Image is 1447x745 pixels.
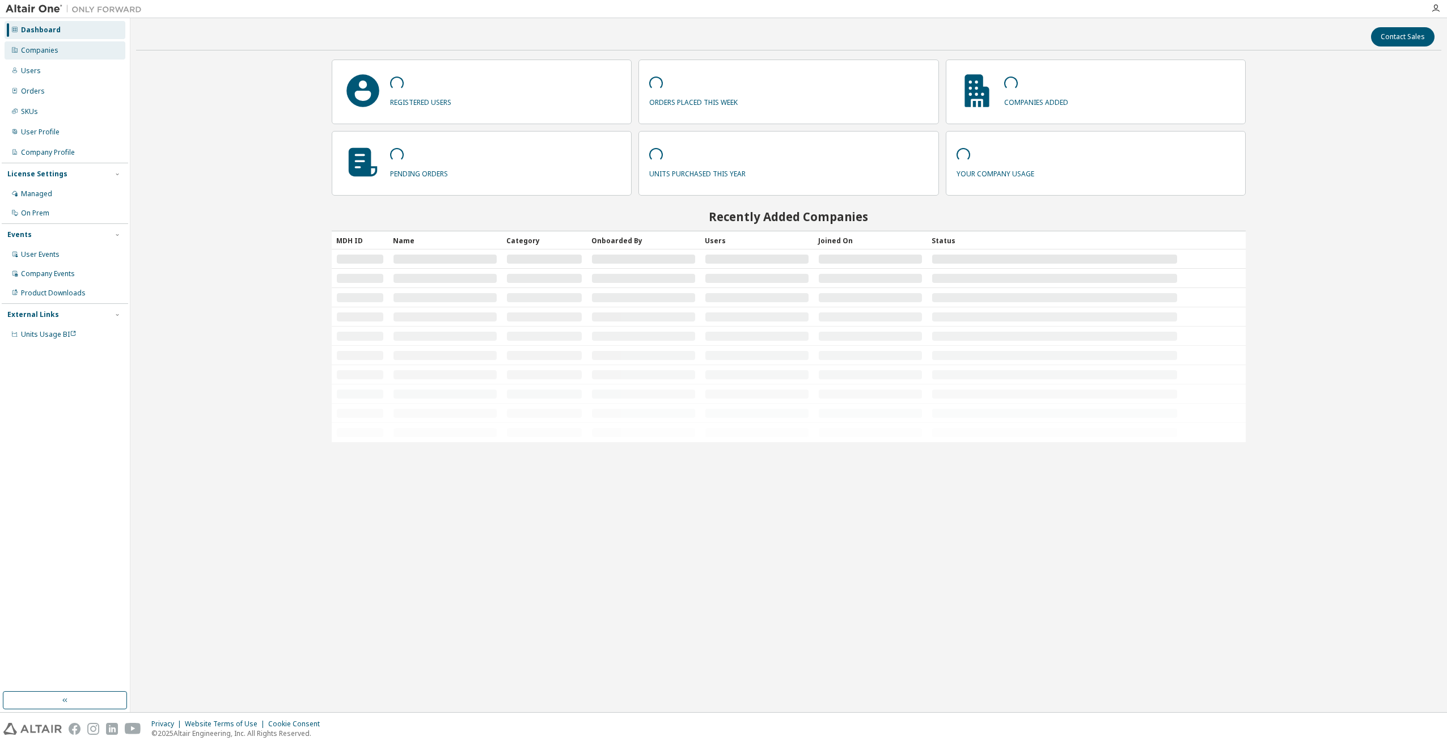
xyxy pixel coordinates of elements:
div: Joined On [818,231,923,249]
div: License Settings [7,170,67,179]
img: youtube.svg [125,723,141,735]
div: User Events [21,250,60,259]
div: Name [393,231,497,249]
p: orders placed this week [649,94,738,107]
div: Orders [21,87,45,96]
img: linkedin.svg [106,723,118,735]
div: Users [705,231,809,249]
span: Units Usage BI [21,329,77,339]
div: Cookie Consent [268,719,327,729]
p: pending orders [390,166,448,179]
div: Onboarded By [591,231,696,249]
div: Company Profile [21,148,75,157]
img: facebook.svg [69,723,81,735]
div: Privacy [151,719,185,729]
div: Company Events [21,269,75,278]
div: Product Downloads [21,289,86,298]
div: External Links [7,310,59,319]
div: User Profile [21,128,60,137]
div: SKUs [21,107,38,116]
div: MDH ID [336,231,384,249]
p: your company usage [957,166,1034,179]
img: altair_logo.svg [3,723,62,735]
div: Website Terms of Use [185,719,268,729]
p: registered users [390,94,451,107]
div: Status [932,231,1177,249]
div: Managed [21,189,52,198]
div: On Prem [21,209,49,218]
p: © 2025 Altair Engineering, Inc. All Rights Reserved. [151,729,327,738]
div: Users [21,66,41,75]
img: Altair One [6,3,147,15]
div: Category [506,231,582,249]
button: Contact Sales [1371,27,1435,46]
p: companies added [1004,94,1068,107]
div: Companies [21,46,58,55]
img: instagram.svg [87,723,99,735]
div: Events [7,230,32,239]
p: units purchased this year [649,166,746,179]
div: Dashboard [21,26,61,35]
h2: Recently Added Companies [332,209,1245,224]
